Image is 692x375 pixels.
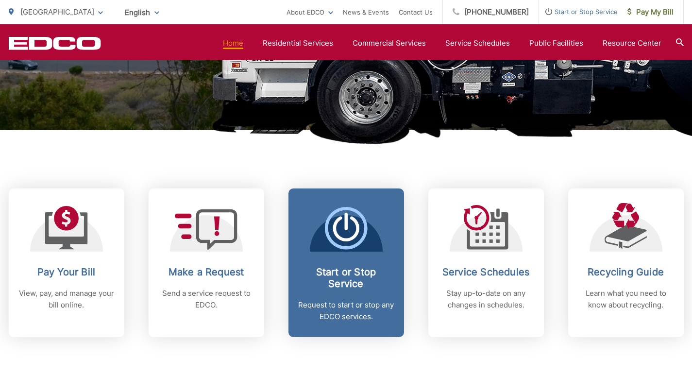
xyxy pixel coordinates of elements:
a: About EDCO [287,6,333,18]
p: Stay up-to-date on any changes in schedules. [438,288,534,311]
a: Residential Services [263,37,333,49]
a: News & Events [343,6,389,18]
a: Home [223,37,243,49]
a: Service Schedules Stay up-to-date on any changes in schedules. [428,188,544,337]
h2: Service Schedules [438,266,534,278]
h2: Start or Stop Service [298,266,394,290]
span: English [118,4,167,21]
h2: Pay Your Bill [18,266,115,278]
a: Make a Request Send a service request to EDCO. [149,188,264,337]
a: Commercial Services [353,37,426,49]
span: [GEOGRAPHIC_DATA] [20,7,94,17]
h2: Recycling Guide [578,266,674,278]
a: Resource Center [603,37,661,49]
a: Service Schedules [445,37,510,49]
a: Pay Your Bill View, pay, and manage your bill online. [9,188,124,337]
p: Send a service request to EDCO. [158,288,254,311]
p: Learn what you need to know about recycling. [578,288,674,311]
span: Pay My Bill [627,6,674,18]
a: EDCD logo. Return to the homepage. [9,36,101,50]
a: Recycling Guide Learn what you need to know about recycling. [568,188,684,337]
a: Public Facilities [529,37,583,49]
a: Contact Us [399,6,433,18]
h2: Make a Request [158,266,254,278]
p: View, pay, and manage your bill online. [18,288,115,311]
p: Request to start or stop any EDCO services. [298,299,394,323]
